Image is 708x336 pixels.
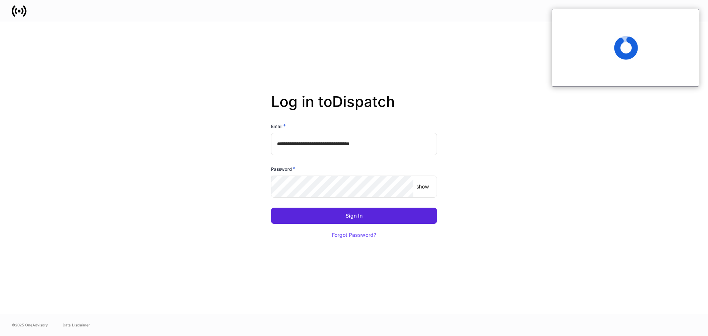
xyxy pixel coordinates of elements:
button: Sign In [271,208,437,224]
span: © 2025 OneAdvisory [12,322,48,328]
div: Sign In [346,213,362,218]
button: Forgot Password? [323,227,385,243]
p: show [416,183,429,190]
a: Data Disclaimer [63,322,90,328]
h2: Log in to Dispatch [271,93,437,122]
span: Loading [614,36,638,60]
h6: Email [271,122,286,130]
h6: Password [271,165,295,173]
div: Forgot Password? [332,232,376,238]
